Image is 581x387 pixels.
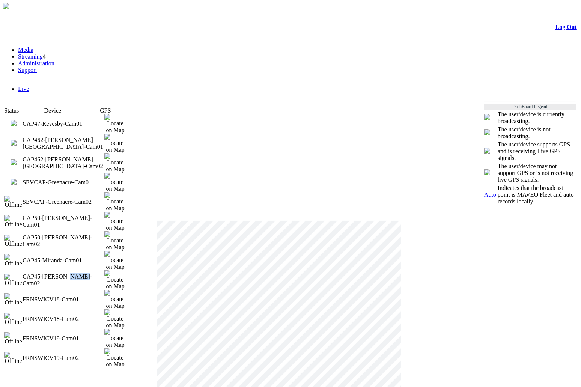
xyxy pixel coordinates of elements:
[4,352,23,364] img: Offline
[555,24,577,30] a: Log Out
[23,309,104,329] td: FRNSWICV18-Cam02
[18,53,43,60] a: Streaming
[23,251,104,270] td: CAP45-Miranda-Cam01
[18,67,37,73] a: Support
[4,107,44,114] td: Status
[23,153,104,173] td: CAP462-Mayfield West-Cam02
[104,290,126,309] img: Locate on Map
[484,169,490,175] img: crosshair_gray.png
[104,251,126,270] img: Locate on Map
[23,212,104,231] td: CAP50-Hornsby-Cam01
[18,60,54,66] a: Administration
[11,140,17,147] a: 0 viewers
[43,53,46,60] span: 4
[23,348,104,368] td: FRNSWICV19-Cam02
[497,184,576,205] td: Indicates that the broadcast point is MAVEO Fleet and auto records locally.
[23,134,104,153] td: CAP462-Mayfield West-Cam01
[4,196,23,208] img: Offline
[23,290,104,309] td: FRNSWICV18-Cam01
[497,111,576,125] td: The user/device is currently broadcasting.
[104,134,126,153] img: Locate on Map
[11,179,17,186] a: 0 viewers
[4,313,23,325] img: Offline
[104,192,126,212] img: Locate on Map
[484,191,496,198] span: Auto
[484,104,576,110] td: DashBoard Legend
[23,329,104,348] td: FRNSWICV19-Cam01
[23,270,104,290] td: CAP45-Miranda-Cam02
[104,153,126,173] img: Locate on Map
[11,179,17,185] img: miniPlay.png
[11,160,17,166] a: 0 viewers
[484,114,490,120] img: miniPlay.png
[4,235,23,247] img: Offline
[23,173,104,192] td: SEVCAP-Greenacre-Cam01
[11,120,17,126] img: miniPlay.png
[11,121,17,127] a: 0 viewers
[104,309,126,329] img: Locate on Map
[11,159,17,165] img: miniPlay.png
[104,329,126,348] img: Locate on Map
[497,141,576,162] td: The user/device supports GPS and is receiving Live GPS signals.
[23,114,104,134] td: CAP47-Revesby-Cam01
[3,3,9,9] img: arrow-3.png
[104,212,126,231] img: Locate on Map
[23,231,104,251] td: CAP50-Hornsby-Cam02
[104,114,126,134] img: Locate on Map
[484,148,490,154] img: crosshair_blue.png
[44,107,90,114] td: Device
[18,47,33,53] a: Media
[4,332,23,345] img: Offline
[104,231,126,251] img: Locate on Map
[104,173,126,192] img: Locate on Map
[497,163,576,184] td: The user/device may not support GPS or is not receiving live GPS signals.
[450,105,541,110] span: Welcome, [PERSON_NAME] (Administrator)
[484,129,490,135] img: miniNoPlay.png
[497,126,576,140] td: The user/device is not broadcasting.
[104,270,126,290] img: Locate on Map
[11,140,17,146] img: miniPlay.png
[4,254,23,267] img: Offline
[4,293,23,306] img: Offline
[4,274,23,286] img: Offline
[18,86,29,92] a: Live
[4,215,23,228] img: Offline
[23,192,104,212] td: SEVCAP-Greenacre-Cam02
[104,348,126,368] img: Locate on Map
[90,107,120,114] td: GPS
